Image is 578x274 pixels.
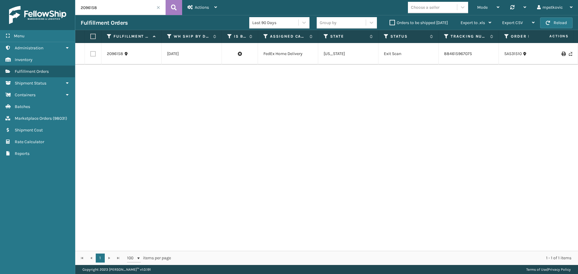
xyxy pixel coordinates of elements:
span: Export CSV [502,20,523,25]
i: Never Shipped [569,52,572,56]
span: Marketplace Orders [15,116,52,121]
label: Fulfillment Order Id [113,34,150,39]
span: Reports [15,151,30,156]
label: Assigned Carrier Service [270,34,306,39]
label: Order Number [511,34,547,39]
div: | [526,265,571,274]
span: Export to .xls [461,20,485,25]
span: Rate Calculator [15,139,44,144]
span: Actions [195,5,209,10]
label: Orders to be shipped [DATE] [390,20,448,25]
a: SA531510 [504,51,522,57]
span: Administration [15,45,43,51]
span: Mode [477,5,488,10]
label: State [330,34,367,39]
button: Reload [540,17,573,28]
a: 1 [96,254,105,263]
span: Menu [14,33,24,38]
td: [US_STATE] [318,43,378,65]
label: Tracking Number [451,34,487,39]
td: [DATE] [162,43,222,65]
a: Terms of Use [526,267,547,272]
i: Print Label [561,52,565,56]
label: WH Ship By Date [174,34,210,39]
div: Group by [320,20,337,26]
span: Shipment Cost [15,128,43,133]
span: Batches [15,104,30,109]
label: Status [390,34,427,39]
span: Containers [15,92,36,97]
div: Choose a seller [411,4,440,11]
a: 884615967075 [444,51,472,56]
p: Copyright 2023 [PERSON_NAME]™ v 1.0.191 [82,265,151,274]
span: Fulfillment Orders [15,69,49,74]
span: ( 98031 ) [53,116,67,121]
label: Is Buy Shipping [234,34,246,39]
td: Exit Scan [378,43,439,65]
div: Last 90 Days [252,20,299,26]
span: 100 [127,255,136,261]
a: Privacy Policy [548,267,571,272]
span: Inventory [15,57,33,62]
img: logo [9,6,66,24]
span: items per page [127,254,171,263]
span: Actions [530,31,572,41]
td: FedEx Home Delivery [258,43,318,65]
a: 2096158 [107,51,123,57]
div: 1 - 1 of 1 items [179,255,571,261]
span: Shipment Status [15,81,46,86]
h3: Fulfillment Orders [81,19,128,26]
